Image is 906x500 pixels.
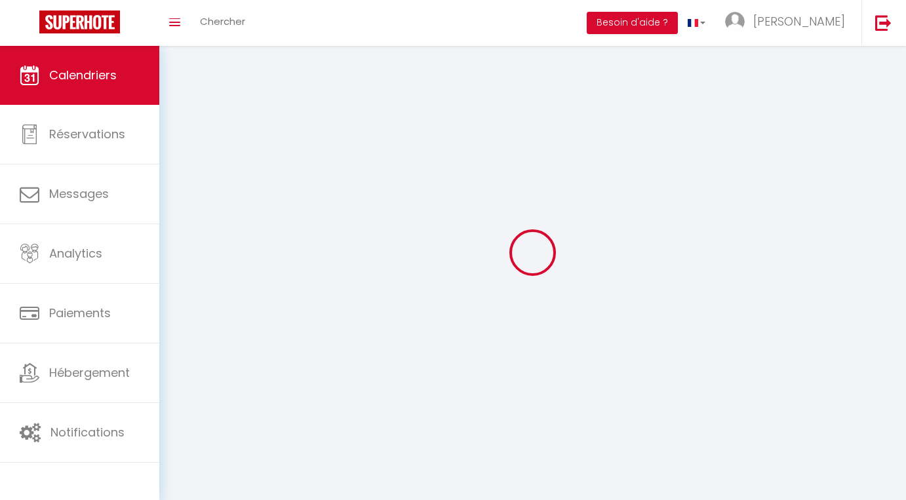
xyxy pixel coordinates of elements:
span: Réservations [49,126,125,142]
span: Chercher [200,14,245,28]
button: Besoin d'aide ? [587,12,678,34]
span: Hébergement [49,364,130,381]
span: Messages [49,185,109,202]
span: [PERSON_NAME] [753,13,845,29]
img: logout [875,14,892,31]
span: Analytics [49,245,102,261]
span: Notifications [50,424,125,440]
span: Calendriers [49,67,117,83]
img: Super Booking [39,10,120,33]
button: Ouvrir le widget de chat LiveChat [10,5,50,45]
span: Paiements [49,305,111,321]
img: ... [725,12,745,31]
